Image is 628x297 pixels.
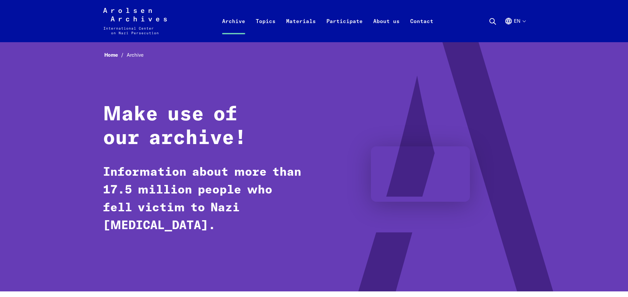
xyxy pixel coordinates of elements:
[281,16,321,42] a: Materials
[104,52,127,58] a: Home
[103,103,303,150] h1: Make use of our archive!
[250,16,281,42] a: Topics
[103,50,525,60] nav: Breadcrumb
[127,52,144,58] span: Archive
[368,16,405,42] a: About us
[103,163,303,235] p: Information about more than 17.5 million people who fell victim to Nazi [MEDICAL_DATA].
[217,16,250,42] a: Archive
[217,8,439,34] nav: Primary
[505,17,525,41] button: English, language selection
[405,16,439,42] a: Contact
[321,16,368,42] a: Participate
